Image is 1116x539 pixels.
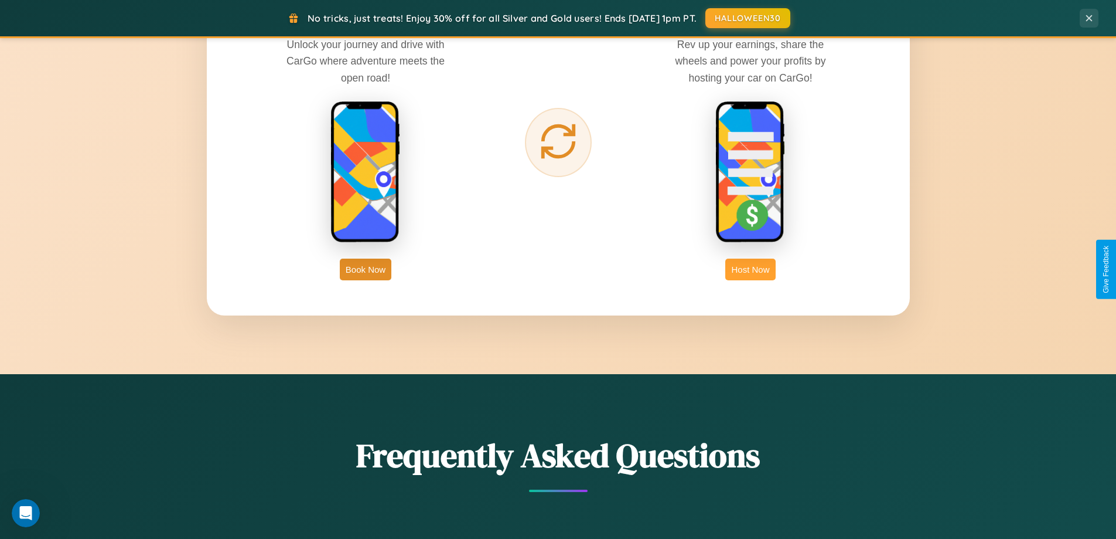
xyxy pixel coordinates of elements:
[663,36,838,86] p: Rev up your earnings, share the wheels and power your profits by hosting your car on CarGo!
[12,499,40,527] iframe: Intercom live chat
[330,101,401,244] img: rent phone
[207,433,910,478] h2: Frequently Asked Questions
[725,259,775,280] button: Host Now
[278,36,453,86] p: Unlock your journey and drive with CarGo where adventure meets the open road!
[715,101,786,244] img: host phone
[308,12,697,24] span: No tricks, just treats! Enjoy 30% off for all Silver and Gold users! Ends [DATE] 1pm PT.
[1102,246,1110,293] div: Give Feedback
[340,259,391,280] button: Book Now
[705,8,790,28] button: HALLOWEEN30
